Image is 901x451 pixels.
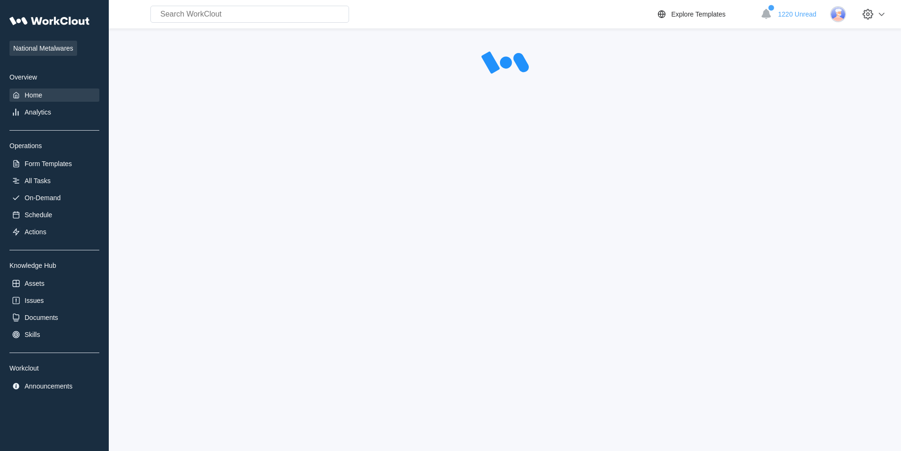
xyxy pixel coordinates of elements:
a: Form Templates [9,157,99,170]
div: Announcements [25,382,72,390]
div: Workclout [9,364,99,372]
a: All Tasks [9,174,99,187]
div: Explore Templates [671,10,726,18]
div: Issues [25,297,44,304]
a: Actions [9,225,99,239]
span: National Metalwares [9,41,77,56]
a: Documents [9,311,99,324]
div: Skills [25,331,40,338]
img: user-3.png [830,6,846,22]
a: Announcements [9,380,99,393]
a: Explore Templates [656,9,756,20]
div: Analytics [25,108,51,116]
a: Issues [9,294,99,307]
div: Overview [9,73,99,81]
a: Skills [9,328,99,341]
div: Documents [25,314,58,321]
div: Schedule [25,211,52,219]
div: All Tasks [25,177,51,185]
a: Assets [9,277,99,290]
div: Operations [9,142,99,150]
a: Analytics [9,106,99,119]
div: Assets [25,280,44,287]
div: Knowledge Hub [9,262,99,269]
a: On-Demand [9,191,99,204]
span: 1220 Unread [778,10,816,18]
div: Actions [25,228,46,236]
div: Home [25,91,42,99]
div: On-Demand [25,194,61,202]
a: Home [9,88,99,102]
div: Form Templates [25,160,72,168]
a: Schedule [9,208,99,221]
input: Search WorkClout [150,6,349,23]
